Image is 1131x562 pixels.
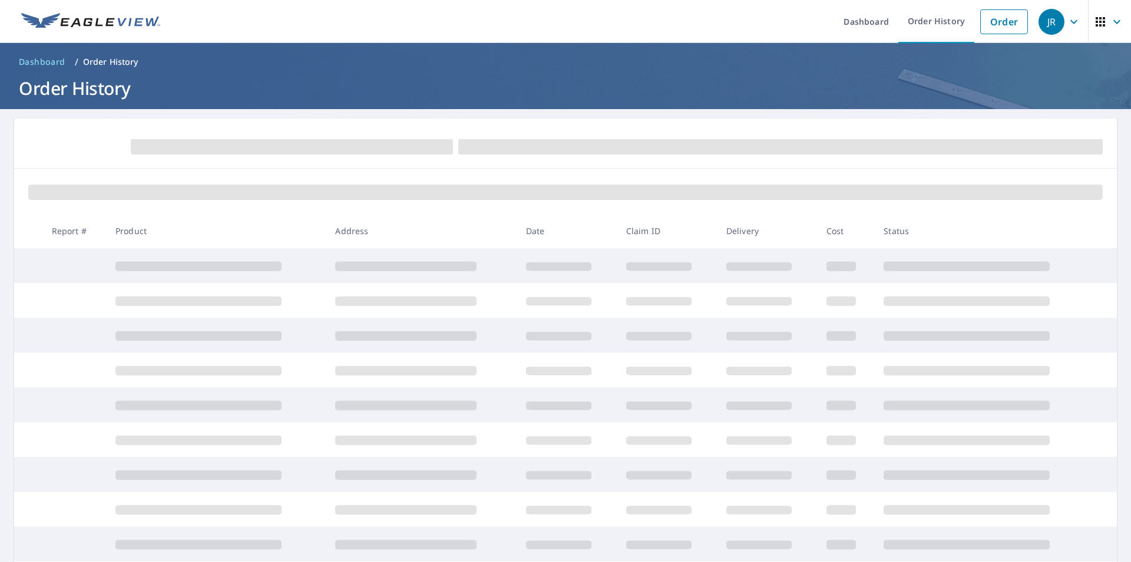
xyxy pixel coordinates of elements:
[42,213,106,248] th: Report #
[21,13,160,31] img: EV Logo
[817,213,875,248] th: Cost
[83,56,138,68] p: Order History
[1039,9,1064,35] div: JR
[106,213,326,248] th: Product
[874,213,1094,248] th: Status
[14,52,70,71] a: Dashboard
[14,76,1117,100] h1: Order History
[517,213,617,248] th: Date
[19,56,65,68] span: Dashboard
[717,213,817,248] th: Delivery
[14,52,1117,71] nav: breadcrumb
[326,213,516,248] th: Address
[980,9,1028,34] a: Order
[617,213,717,248] th: Claim ID
[75,55,78,69] li: /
